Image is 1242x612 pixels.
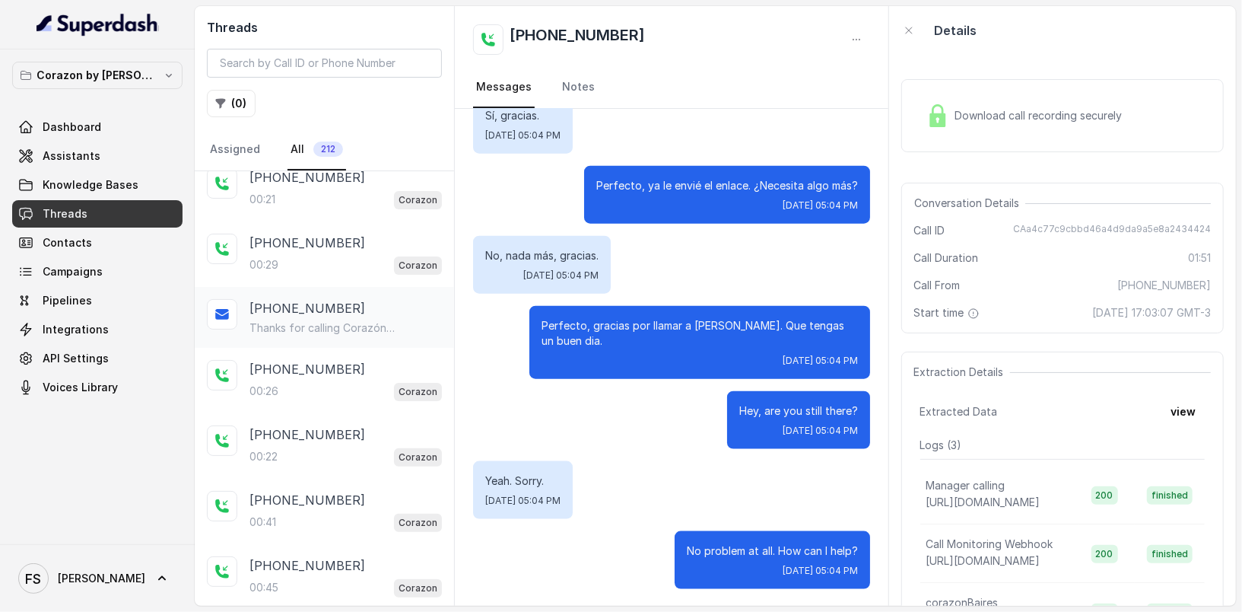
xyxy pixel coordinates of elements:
p: corazonBaires [926,595,999,610]
a: Threads [12,200,183,228]
p: Call Monitoring Webhook [926,537,1053,552]
p: [PHONE_NUMBER] [249,234,365,252]
text: FS [26,571,42,587]
a: Pipelines [12,287,183,314]
span: Integrations [43,322,109,337]
span: Knowledge Bases [43,177,138,193]
p: Logs ( 3 ) [920,438,1205,453]
span: [URL][DOMAIN_NAME] [926,496,1040,508]
span: Dashboard [43,120,101,135]
p: Manager calling [926,478,1005,493]
span: Contacts [43,235,92,250]
p: Corazon by [PERSON_NAME] [37,66,158,84]
span: finished [1147,545,1193,563]
p: Hey, are you still there? [739,403,858,419]
a: Voices Library [12,374,183,401]
p: Corazon [399,384,437,400]
p: Details [935,21,977,40]
a: Notes [559,67,598,108]
span: Extracted Data [920,404,998,419]
a: [PERSON_NAME] [12,557,183,600]
span: Start time [914,305,983,320]
span: [PHONE_NUMBER] [1117,278,1211,293]
p: Corazon [399,258,437,273]
span: [PERSON_NAME] [58,571,145,586]
span: API Settings [43,351,109,366]
nav: Tabs [207,129,442,171]
h2: Threads [207,18,442,37]
span: Conversation Details [914,196,1025,211]
span: [DATE] 05:04 PM [485,495,561,507]
span: Campaigns [43,264,103,279]
p: No problem at all. How can I help? [687,543,858,559]
span: [DATE] 05:04 PM [783,425,858,437]
p: [PHONE_NUMBER] [249,426,365,444]
img: light.svg [37,12,159,37]
span: Download call recording securely [955,108,1129,123]
p: 00:45 [249,580,278,595]
span: Threads [43,206,87,222]
span: Assistants [43,148,100,164]
a: Assigned [207,129,263,171]
span: 200 [1091,545,1118,563]
span: Call ID [914,223,945,238]
a: Dashboard [12,113,183,141]
p: 00:22 [249,449,278,464]
a: API Settings [12,345,183,372]
a: Campaigns [12,258,183,285]
span: Call From [914,278,961,293]
p: Perfecto, ya le envié el enlace. ¿Necesita algo más? [596,178,858,193]
a: Integrations [12,316,183,343]
span: [DATE] 05:04 PM [783,355,858,367]
span: 01:51 [1188,250,1211,266]
p: Sí, gracias. [485,108,561,123]
span: CAa4c77c9cbbd46a4d9da9a5e8a2434424 [1013,223,1211,238]
p: 00:41 [249,515,276,530]
img: Lock Icon [926,104,949,127]
p: Corazon [399,450,437,465]
p: No, nada más, gracias. [485,248,599,263]
p: [PHONE_NUMBER] [249,360,365,378]
span: [DATE] 17:03:07 GMT-3 [1092,305,1211,320]
p: 00:29 [249,257,278,273]
span: Extraction Details [914,365,1010,380]
p: [PHONE_NUMBER] [249,556,365,575]
span: 212 [313,142,343,157]
a: All212 [287,129,346,171]
p: 00:21 [249,192,275,207]
button: (0) [207,90,256,117]
p: Yeah. Sorry. [485,473,561,489]
span: 200 [1091,486,1118,505]
a: Assistants [12,142,183,170]
a: Messages [473,67,535,108]
a: Contacts [12,229,183,257]
p: Perfecto, gracias por llamar a [PERSON_NAME]. Que tengas un buen dia. [542,318,858,349]
span: [DATE] 05:04 PM [523,269,599,282]
button: Corazon by [PERSON_NAME] [12,62,183,89]
span: [DATE] 05:04 PM [485,129,561,142]
p: Corazon [399,515,437,531]
p: 00:26 [249,384,278,399]
p: [PHONE_NUMBER] [249,299,365,317]
a: Knowledge Bases [12,171,183,199]
span: Voices Library [43,380,118,395]
span: [URL][DOMAIN_NAME] [926,554,1040,567]
span: finished [1147,486,1193,505]
h2: [PHONE_NUMBER] [510,24,645,55]
p: [PHONE_NUMBER] [249,491,365,509]
p: Corazon [399,581,437,596]
span: [DATE] 05:04 PM [783,565,858,577]
span: [DATE] 05:04 PM [783,199,858,212]
button: view [1161,398,1205,426]
nav: Tabs [473,67,869,108]
p: Corazon [399,193,437,208]
span: Pipelines [43,293,92,308]
p: Thanks for calling Corazón by [PERSON_NAME]! For private events please fill out this form: [URL][... [249,320,395,336]
span: Call Duration [914,250,979,266]
p: [PHONE_NUMBER] [249,168,365,186]
input: Search by Call ID or Phone Number [207,49,442,78]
